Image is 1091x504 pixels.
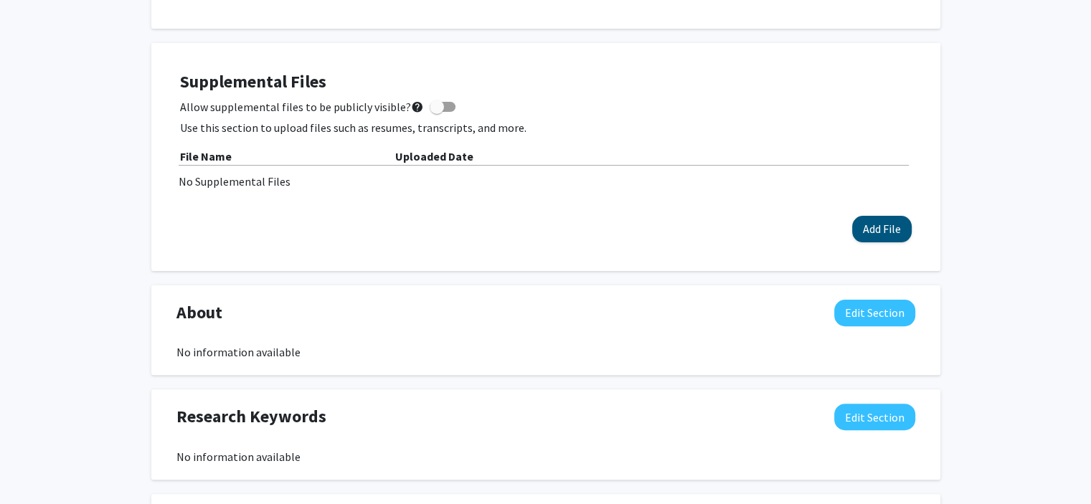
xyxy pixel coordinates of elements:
button: Edit Research Keywords [834,404,915,430]
span: About [176,300,222,325]
mat-icon: help [411,98,424,115]
div: No information available [176,343,915,361]
iframe: Chat [11,439,61,493]
button: Edit About [834,300,915,326]
div: No information available [176,448,915,465]
b: Uploaded Date [395,149,473,163]
div: No Supplemental Files [179,173,913,190]
h4: Supplemental Files [180,72,912,92]
span: Research Keywords [176,404,326,429]
b: File Name [180,149,232,163]
button: Add File [852,216,912,242]
span: Allow supplemental files to be publicly visible? [180,98,424,115]
p: Use this section to upload files such as resumes, transcripts, and more. [180,119,912,136]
